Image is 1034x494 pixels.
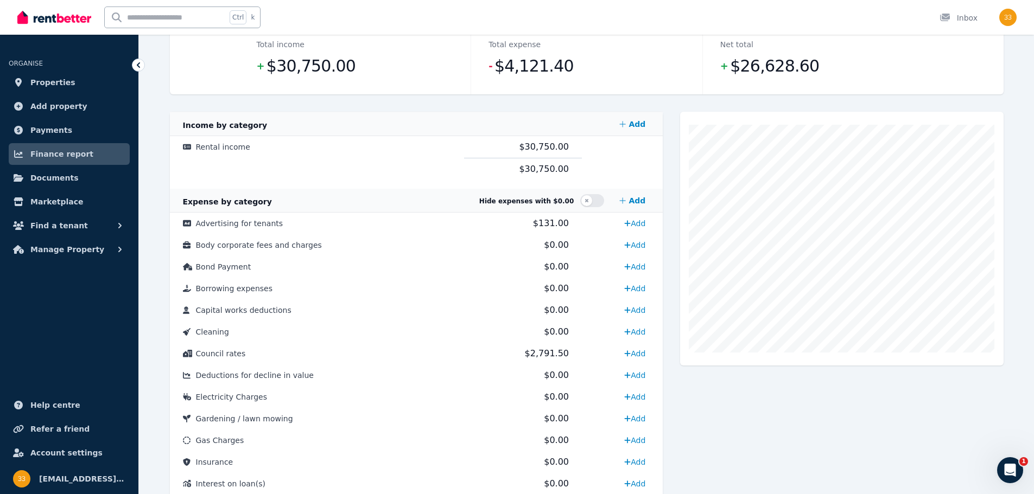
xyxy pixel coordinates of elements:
span: Bond Payment [196,262,251,271]
span: Electricity Charges [196,393,268,401]
a: Help centre [9,394,130,416]
span: Council rates [196,349,246,358]
span: $0.00 [544,261,569,272]
a: Add [620,323,650,341]
span: Deductions for decline in value [196,371,314,380]
span: Rental income [196,143,250,151]
span: Gardening / lawn mowing [196,414,293,423]
span: $30,750.00 [519,164,569,174]
span: $0.00 [544,457,569,467]
span: Find a tenant [30,219,88,232]
span: $30,750.00 [519,142,569,152]
span: Manage Property [30,243,104,256]
span: 1 [1019,457,1028,466]
span: + [720,59,728,74]
span: $0.00 [544,392,569,402]
a: Add [620,236,650,254]
a: Add [615,190,650,211]
a: Add [620,258,650,275]
a: Refer a friend [9,418,130,440]
img: 33milburnst@gmail.com [999,9,1017,26]
span: Help centre [30,399,80,412]
span: Finance report [30,147,93,161]
a: Add [620,410,650,427]
span: Body corporate fees and charges [196,241,322,249]
button: Find a tenant [9,215,130,236]
span: $131.00 [533,218,569,228]
a: Marketplace [9,191,130,213]
dt: Total income [257,38,305,51]
span: Capital works deductions [196,306,291,315]
a: Add [620,345,650,362]
span: Borrowing expenses [196,284,272,293]
span: Documents [30,171,79,184]
a: Add [620,432,650,449]
a: Add [620,475,650,492]
span: Marketplace [30,195,83,208]
span: Account settings [30,446,103,459]
a: Add [620,453,650,471]
a: Add [620,388,650,406]
span: $0.00 [544,478,569,489]
span: Advertising for tenants [196,219,283,228]
span: Add property [30,100,87,113]
a: Payments [9,119,130,141]
a: Account settings [9,442,130,464]
span: + [257,59,264,74]
dt: Total expense [489,38,541,51]
span: $0.00 [544,413,569,424]
span: Properties [30,76,75,89]
a: Add [620,280,650,297]
a: Add [620,367,650,384]
span: Interest on loan(s) [196,479,265,488]
span: - [489,59,492,74]
span: $26,628.60 [730,55,819,77]
a: Add [620,215,650,232]
a: Add [615,113,650,135]
span: Insurance [196,458,233,466]
img: RentBetter [17,9,91,25]
img: 33milburnst@gmail.com [13,470,30,487]
button: Manage Property [9,239,130,260]
span: Income by category [183,121,268,130]
span: $0.00 [544,370,569,380]
span: ORGANISE [9,60,43,67]
span: [EMAIL_ADDRESS][DOMAIN_NAME] [39,472,125,485]
a: Add [620,301,650,319]
span: Expense by category [183,197,272,206]
a: Documents [9,167,130,189]
span: Hide expenses with $0.00 [479,197,574,205]
span: k [251,13,255,22]
span: Refer a friend [30,422,90,435]
span: $4,121.40 [494,55,574,77]
div: Inbox [940,12,978,23]
span: $0.00 [544,305,569,315]
span: Ctrl [230,10,246,24]
span: $0.00 [544,326,569,337]
span: Payments [30,124,72,137]
span: $30,750.00 [267,55,356,77]
span: Gas Charges [196,436,244,445]
a: Add property [9,95,130,117]
a: Finance report [9,143,130,165]
span: $2,791.50 [525,348,569,358]
span: $0.00 [544,283,569,293]
a: Properties [9,72,130,93]
span: Cleaning [196,328,229,336]
span: $0.00 [544,435,569,445]
dt: Net total [720,38,753,51]
span: $0.00 [544,240,569,250]
iframe: Intercom live chat [997,457,1023,483]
